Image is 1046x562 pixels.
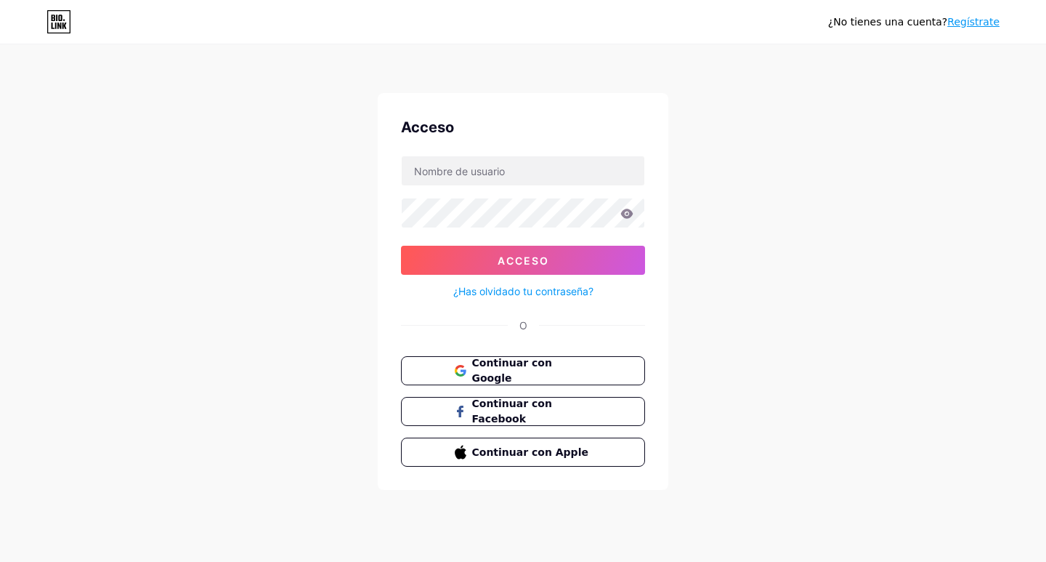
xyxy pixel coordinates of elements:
[472,446,588,458] font: Continuar con Apple
[401,356,645,385] button: Continuar con Google
[498,254,549,267] font: Acceso
[401,119,454,136] font: Acceso
[401,246,645,275] button: Acceso
[947,16,1000,28] a: Regístrate
[453,284,593,299] a: ¿Has olvidado tu contraseña?
[828,16,947,28] font: ¿No tienes una cuenta?
[401,397,645,426] button: Continuar con Facebook
[453,285,593,297] font: ¿Has olvidado tu contraseña?
[472,398,552,425] font: Continuar con Facebook
[519,319,527,332] font: O
[402,156,644,185] input: Nombre de usuario
[401,438,645,467] button: Continuar con Apple
[472,357,552,384] font: Continuar con Google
